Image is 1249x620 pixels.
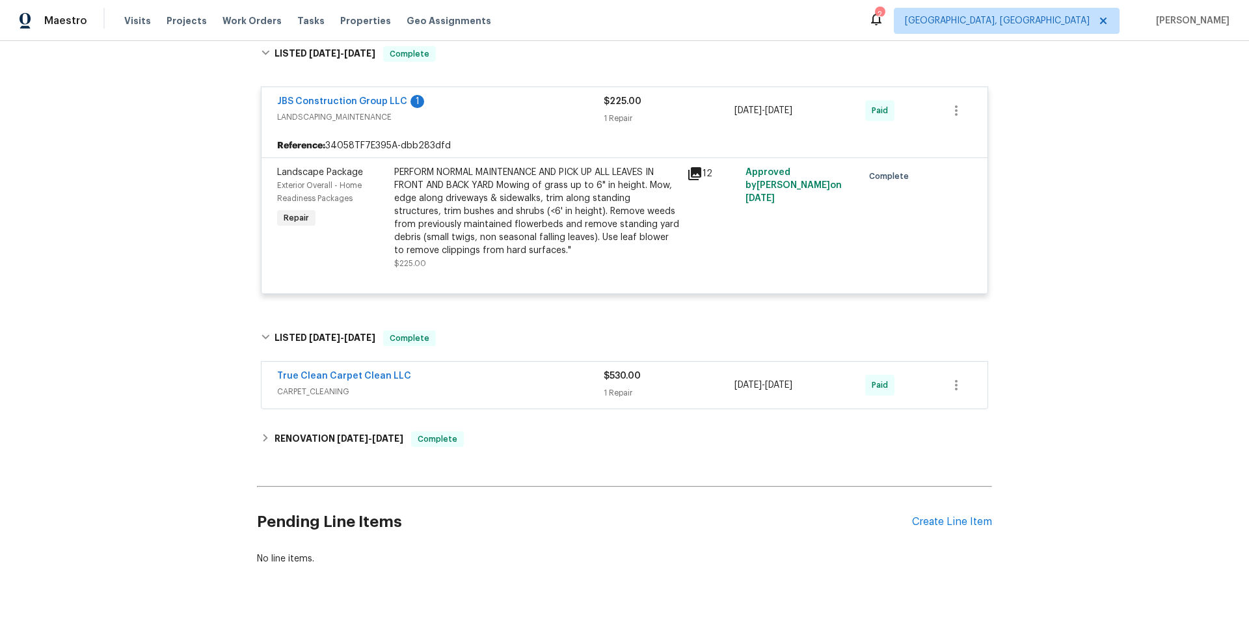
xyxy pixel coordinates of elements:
[277,385,604,398] span: CARPET_CLEANING
[872,379,893,392] span: Paid
[905,14,1090,27] span: [GEOGRAPHIC_DATA], [GEOGRAPHIC_DATA]
[745,168,842,203] span: Approved by [PERSON_NAME] on
[869,170,914,183] span: Complete
[745,194,775,203] span: [DATE]
[337,434,368,443] span: [DATE]
[734,381,762,390] span: [DATE]
[912,516,992,528] div: Create Line Item
[309,49,375,58] span: -
[344,333,375,342] span: [DATE]
[277,139,325,152] b: Reference:
[604,386,734,399] div: 1 Repair
[275,330,375,346] h6: LISTED
[412,433,463,446] span: Complete
[384,332,435,345] span: Complete
[1151,14,1229,27] span: [PERSON_NAME]
[278,211,314,224] span: Repair
[407,14,491,27] span: Geo Assignments
[734,379,792,392] span: -
[384,47,435,61] span: Complete
[604,371,641,381] span: $530.00
[257,552,992,565] div: No line items.
[875,8,884,21] div: 2
[262,134,987,157] div: 34058TF7E395A-dbb283dfd
[275,46,375,62] h6: LISTED
[734,104,792,117] span: -
[309,333,375,342] span: -
[337,434,403,443] span: -
[257,492,912,552] h2: Pending Line Items
[309,333,340,342] span: [DATE]
[275,431,403,447] h6: RENOVATION
[277,371,411,381] a: True Clean Carpet Clean LLC
[734,106,762,115] span: [DATE]
[277,97,407,106] a: JBS Construction Group LLC
[277,168,363,177] span: Landscape Package
[340,14,391,27] span: Properties
[277,182,362,202] span: Exterior Overall - Home Readiness Packages
[257,33,992,75] div: LISTED [DATE]-[DATE]Complete
[372,434,403,443] span: [DATE]
[765,381,792,390] span: [DATE]
[394,166,679,257] div: PERFORM NORMAL MAINTENANCE AND PICK UP ALL LEAVES IN FRONT AND BACK YARD Mowing of grass up to 6"...
[410,95,424,108] div: 1
[222,14,282,27] span: Work Orders
[765,106,792,115] span: [DATE]
[124,14,151,27] span: Visits
[309,49,340,58] span: [DATE]
[297,16,325,25] span: Tasks
[257,424,992,455] div: RENOVATION [DATE]-[DATE]Complete
[394,260,426,267] span: $225.00
[604,112,734,125] div: 1 Repair
[872,104,893,117] span: Paid
[687,166,738,182] div: 12
[167,14,207,27] span: Projects
[257,317,992,359] div: LISTED [DATE]-[DATE]Complete
[344,49,375,58] span: [DATE]
[44,14,87,27] span: Maestro
[277,111,604,124] span: LANDSCAPING_MAINTENANCE
[604,97,641,106] span: $225.00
